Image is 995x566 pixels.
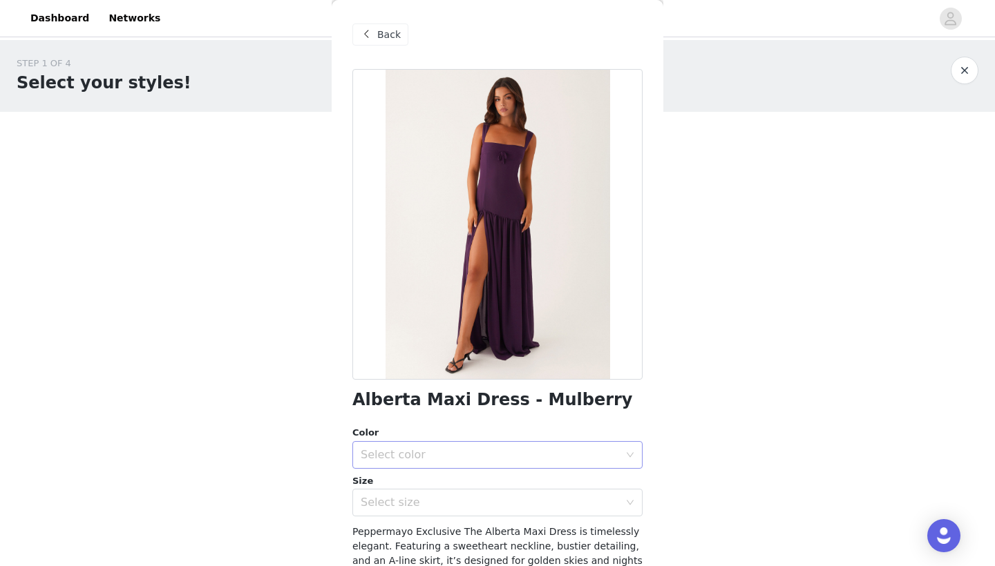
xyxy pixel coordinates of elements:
div: Select color [361,448,619,462]
h1: Alberta Maxi Dress - Mulberry [352,391,633,409]
div: Select size [361,496,619,509]
div: Open Intercom Messenger [927,519,960,552]
span: Back [377,28,401,42]
a: Dashboard [22,3,97,34]
i: icon: down [626,498,634,508]
div: STEP 1 OF 4 [17,57,191,70]
h1: Select your styles! [17,70,191,95]
div: Color [352,426,643,440]
a: Networks [100,3,169,34]
i: icon: down [626,451,634,460]
div: avatar [944,8,957,30]
div: Size [352,474,643,488]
